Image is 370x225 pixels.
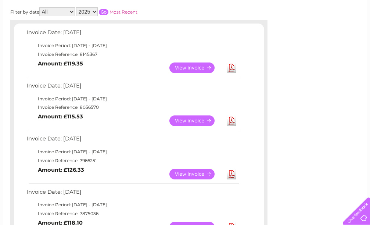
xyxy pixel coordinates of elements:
b: Amount: £119.35 [38,60,83,67]
a: Download [227,63,236,73]
td: Invoice Reference: 7966251 [25,156,240,165]
a: Most Recent [109,9,137,15]
a: Log out [346,31,363,37]
td: Invoice Period: [DATE] - [DATE] [25,94,240,103]
td: Invoice Reference: 7875036 [25,209,240,218]
b: Amount: £115.53 [38,113,83,120]
td: Invoice Period: [DATE] - [DATE] [25,41,240,50]
div: Filter by date [10,7,203,16]
a: Download [227,115,236,126]
a: Energy [259,31,275,37]
a: Download [227,169,236,179]
td: Invoice Date: [DATE] [25,28,240,41]
a: 0333 014 3131 [231,4,282,13]
img: logo.png [13,19,50,42]
a: Contact [321,31,339,37]
b: Amount: £126.33 [38,167,84,173]
a: Water [241,31,255,37]
a: View [169,169,223,179]
a: View [169,115,223,126]
td: Invoice Date: [DATE] [25,81,240,94]
a: Blog [306,31,317,37]
td: Invoice Date: [DATE] [25,187,240,201]
a: Telecoms [280,31,302,37]
td: Invoice Reference: 8056570 [25,103,240,112]
td: Invoice Period: [DATE] - [DATE] [25,147,240,156]
td: Invoice Period: [DATE] - [DATE] [25,200,240,209]
td: Invoice Date: [DATE] [25,134,240,147]
div: Clear Business is a trading name of Verastar Limited (registered in [GEOGRAPHIC_DATA] No. 3667643... [12,4,359,36]
td: Invoice Reference: 8145367 [25,50,240,59]
a: View [169,63,223,73]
